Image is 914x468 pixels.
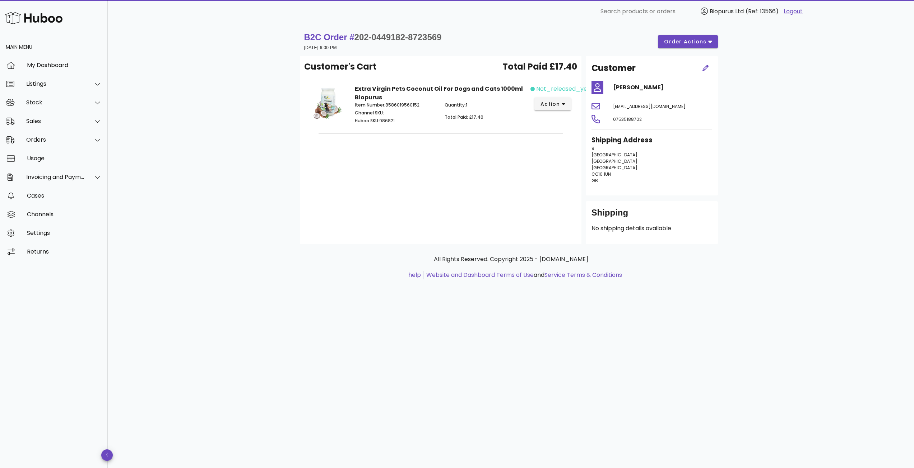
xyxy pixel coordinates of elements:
div: Invoicing and Payments [26,174,85,180]
span: Total Paid £17.40 [502,60,577,73]
div: My Dashboard [27,62,102,68]
div: Sales [26,118,85,124]
span: 202-0449182-8723569 [354,32,442,42]
div: Usage [27,155,102,162]
div: Shipping [591,207,712,224]
img: Product Image [310,85,346,121]
p: 8586019560152 [355,102,436,108]
span: [EMAIL_ADDRESS][DOMAIN_NAME] [613,103,686,109]
button: action [534,98,571,110]
div: Returns [27,248,102,255]
a: Service Terms & Conditions [544,271,622,279]
div: Channels [27,211,102,218]
strong: B2C Order # [304,32,442,42]
li: and [424,271,622,279]
p: 1 [445,102,526,108]
span: action [540,100,560,108]
div: Settings [27,230,102,236]
span: Total Paid: £17.40 [445,114,483,120]
div: Listings [26,80,85,87]
button: order actions [658,35,718,48]
a: help [408,271,421,279]
img: Huboo Logo [5,10,62,25]
span: not_released_yet [536,85,590,93]
div: Orders [26,136,85,143]
a: Logout [784,7,803,16]
strong: Extra Virgin Pets Coconut Oil For Dogs and Cats 1000ml Biopurus [355,85,523,101]
span: order actions [664,38,707,46]
span: [GEOGRAPHIC_DATA] [591,152,637,158]
small: [DATE] 6:00 PM [304,45,337,50]
span: CO10 1UN [591,171,611,177]
div: Stock [26,99,85,106]
span: Biopurus Ltd [710,7,744,15]
h3: Shipping Address [591,135,712,145]
p: 986821 [355,118,436,124]
span: GB [591,178,598,184]
a: Website and Dashboard Terms of Use [426,271,534,279]
span: 07535188702 [613,116,642,122]
span: [GEOGRAPHIC_DATA] [591,158,637,164]
span: [GEOGRAPHIC_DATA] [591,165,637,171]
span: (Ref: 13566) [746,7,779,15]
div: Cases [27,192,102,199]
span: Item Number: [355,102,385,108]
span: Quantity: [445,102,466,108]
h2: Customer [591,62,636,75]
span: Huboo SKU: [355,118,379,124]
span: Customer's Cart [304,60,376,73]
span: Channel SKU: [355,110,384,116]
p: All Rights Reserved. Copyright 2025 - [DOMAIN_NAME] [306,255,716,264]
span: 9 [591,145,594,151]
h4: [PERSON_NAME] [613,83,712,92]
p: No shipping details available [591,224,712,233]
